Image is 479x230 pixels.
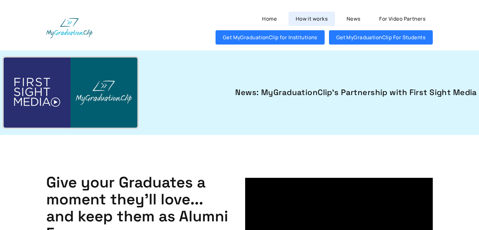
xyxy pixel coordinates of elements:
[329,30,433,45] a: Get MyGraduationClip For Students
[372,12,433,26] a: For Video Partners
[216,30,325,45] a: Get MyGraduationClip for Institutions
[288,12,335,26] a: How it works
[339,12,368,26] a: News
[150,87,477,99] a: News: MyGraduationClip's Partnership with First Sight Media
[255,12,284,26] a: Home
